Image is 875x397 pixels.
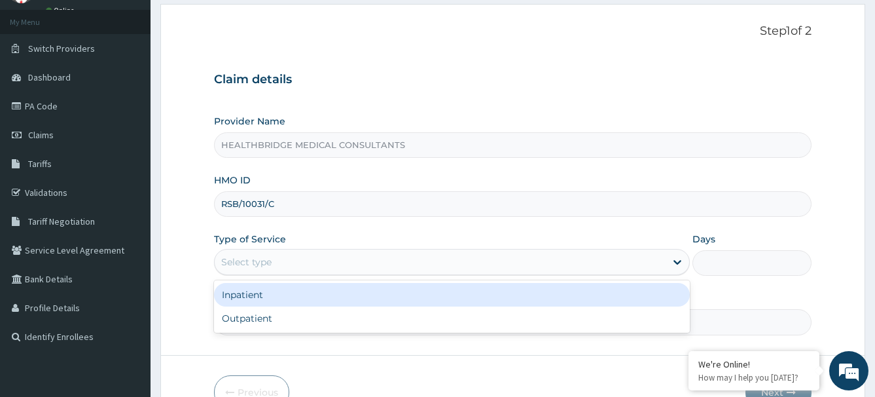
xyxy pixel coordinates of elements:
span: Tariffs [28,158,52,170]
span: Dashboard [28,71,71,83]
textarea: Type your message and hit 'Enter' [7,261,249,307]
input: Enter HMO ID [214,191,812,217]
div: Select type [221,255,272,269]
p: Step 1 of 2 [214,24,812,39]
div: Chat with us now [68,73,220,90]
div: Minimize live chat window [215,7,246,38]
div: Inpatient [214,283,690,307]
p: How may I help you today? [698,372,810,383]
img: d_794563401_company_1708531726252_794563401 [24,66,53,98]
h3: Claim details [214,73,812,87]
label: HMO ID [214,174,251,187]
label: Type of Service [214,233,286,246]
span: We're online! [76,117,181,249]
label: Provider Name [214,115,285,128]
label: Days [692,233,715,246]
span: Claims [28,129,54,141]
span: Tariff Negotiation [28,216,95,227]
span: Switch Providers [28,43,95,54]
div: We're Online! [698,358,810,370]
a: Online [46,6,77,15]
div: Outpatient [214,307,690,330]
